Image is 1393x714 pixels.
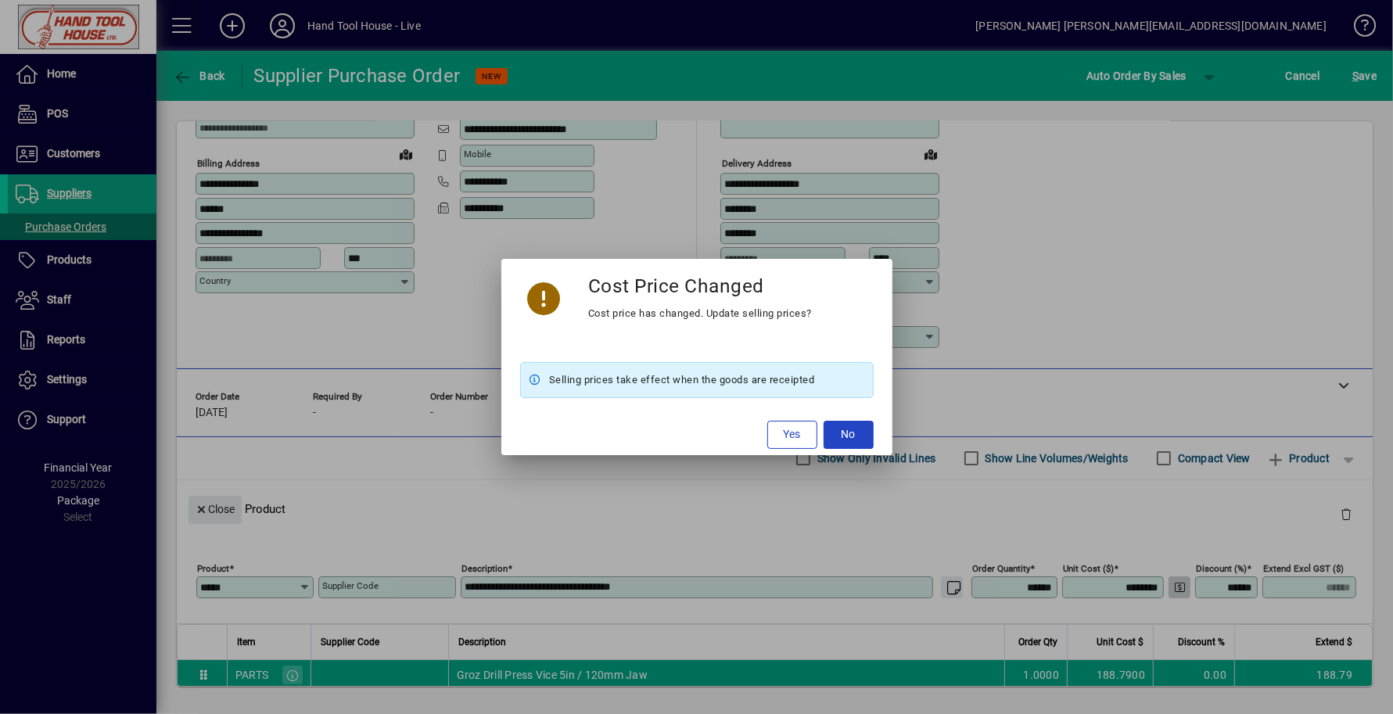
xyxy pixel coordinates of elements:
div: Cost price has changed. Update selling prices? [588,304,812,323]
button: Yes [767,421,817,449]
span: No [842,426,856,443]
h3: Cost Price Changed [588,274,764,297]
span: Yes [784,426,801,443]
span: Selling prices take effect when the goods are receipted [549,371,815,389]
button: No [824,421,874,449]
